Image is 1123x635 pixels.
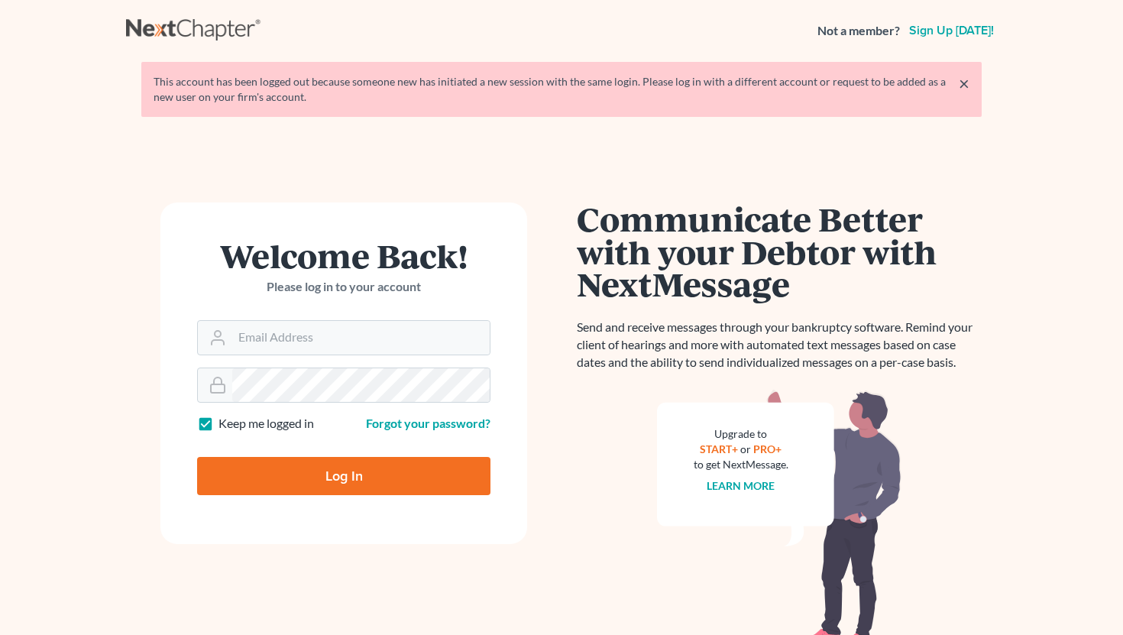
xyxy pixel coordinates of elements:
[154,74,969,105] div: This account has been logged out because someone new has initiated a new session with the same lo...
[741,442,752,455] span: or
[754,442,782,455] a: PRO+
[197,239,490,272] h1: Welcome Back!
[701,442,739,455] a: START+
[197,278,490,296] p: Please log in to your account
[366,416,490,430] a: Forgot your password?
[817,22,900,40] strong: Not a member?
[232,321,490,355] input: Email Address
[218,415,314,433] label: Keep me logged in
[577,319,982,371] p: Send and receive messages through your bankruptcy software. Remind your client of hearings and mo...
[694,457,788,472] div: to get NextMessage.
[959,74,969,92] a: ×
[577,202,982,300] h1: Communicate Better with your Debtor with NextMessage
[694,426,788,442] div: Upgrade to
[197,457,490,495] input: Log In
[707,479,775,492] a: Learn more
[906,24,997,37] a: Sign up [DATE]!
